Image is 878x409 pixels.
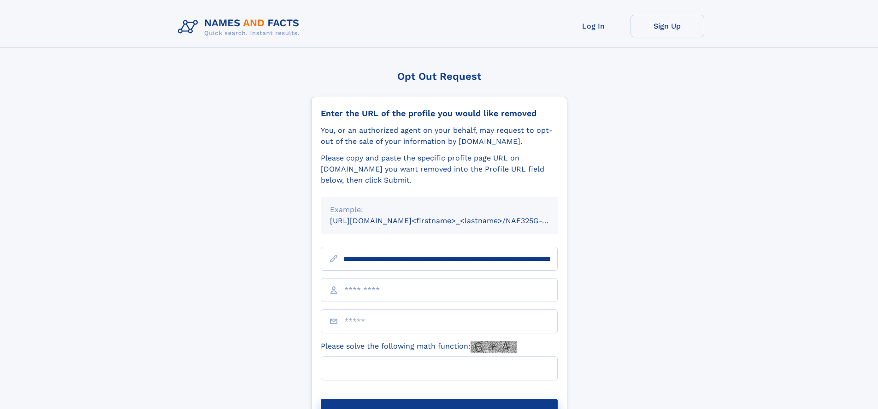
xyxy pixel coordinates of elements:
[321,341,517,353] label: Please solve the following math function:
[557,15,631,37] a: Log In
[311,71,567,82] div: Opt Out Request
[330,204,548,215] div: Example:
[174,15,307,40] img: Logo Names and Facts
[321,108,558,119] div: Enter the URL of the profile you would like removed
[631,15,704,37] a: Sign Up
[330,216,575,225] small: [URL][DOMAIN_NAME]<firstname>_<lastname>/NAF325G-xxxxxxxx
[321,125,558,147] div: You, or an authorized agent on your behalf, may request to opt-out of the sale of your informatio...
[321,153,558,186] div: Please copy and paste the specific profile page URL on [DOMAIN_NAME] you want removed into the Pr...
